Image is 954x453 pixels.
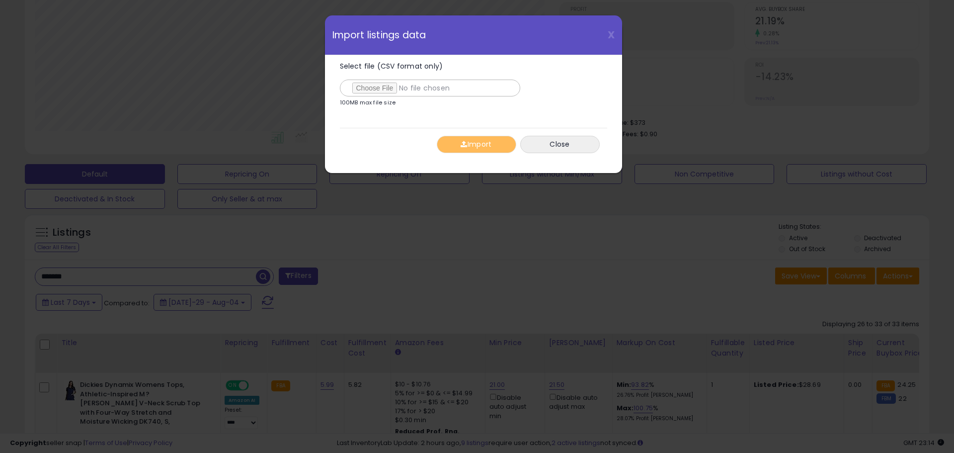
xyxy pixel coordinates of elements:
button: Import [437,136,516,153]
span: Import listings data [332,30,426,40]
span: Select file (CSV format only) [340,61,443,71]
button: Close [520,136,600,153]
span: X [608,28,615,42]
p: 100MB max file size [340,100,396,105]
